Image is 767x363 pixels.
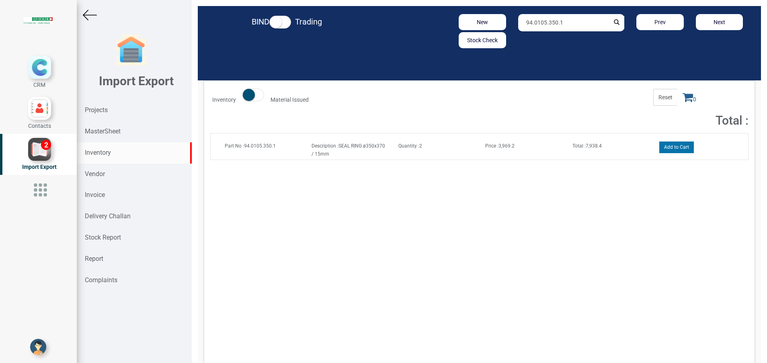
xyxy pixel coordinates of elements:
input: Search by product [518,14,610,31]
span: 2 [398,143,422,149]
span: CRM [33,82,45,88]
span: Contacts [28,123,51,129]
h2: Total : [579,114,749,127]
button: Prev [636,14,683,30]
span: 7,938.4 [572,143,602,149]
img: garage-closed.png [115,34,147,66]
strong: Price : [485,143,498,149]
strong: Material Issued [271,96,309,103]
strong: Quantity : [398,143,419,149]
span: SEAL RING ø350x370 / 15mm [312,143,385,157]
button: New [459,14,506,30]
strong: Inventory [85,149,111,156]
strong: Complaints [85,276,117,284]
button: Next [696,14,743,30]
strong: Part No : [225,143,244,149]
strong: Projects [85,106,108,114]
span: 0 [677,89,701,106]
strong: Inventory [212,96,236,103]
span: 94.0105.350.1 [225,143,276,149]
strong: Description : [312,143,338,149]
strong: Trading [295,17,322,27]
span: 3,969.2 [485,143,515,149]
div: 2 [41,140,51,150]
strong: MasterSheet [85,127,121,135]
strong: BIND [252,17,269,27]
strong: Total : [572,143,586,149]
strong: Report [85,255,103,263]
button: Add to Cart [659,142,694,153]
span: Import Export [22,164,57,170]
strong: Stock Report [85,234,121,241]
button: Stock Check [459,32,506,48]
strong: Vendor [85,170,105,178]
strong: Invoice [85,191,105,199]
strong: Delivery Challan [85,212,131,220]
b: Import Export [99,74,174,88]
span: Reset [653,89,677,106]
